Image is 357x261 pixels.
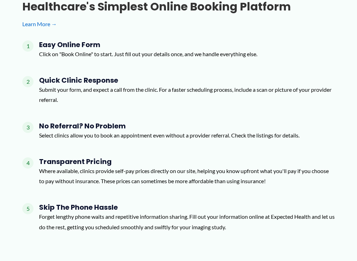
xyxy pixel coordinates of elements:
span: 2 [22,76,33,87]
span: 5 [22,203,33,214]
h4: Easy Online Form [39,40,257,49]
h4: Quick Clinic Response [39,76,335,84]
h4: No Referral? No Problem [39,122,299,130]
span: 3 [22,122,33,133]
p: Click on "Book Online" to start. Just fill out your details once, and we handle everything else. [39,49,257,59]
h4: Skip the Phone Hassle [39,203,335,211]
a: Learn More → [22,19,335,29]
h4: Transparent Pricing [39,157,335,166]
span: 4 [22,157,33,169]
p: Forget lengthy phone waits and repetitive information sharing. Fill out your information online a... [39,211,335,232]
p: Select clinics allow you to book an appointment even without a provider referral. Check the listi... [39,130,299,141]
p: Submit your form, and expect a call from the clinic. For a faster scheduling process, include a s... [39,84,335,105]
p: Where available, clinics provide self-pay prices directly on our site, helping you know upfront w... [39,166,335,186]
span: 1 [22,40,33,52]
